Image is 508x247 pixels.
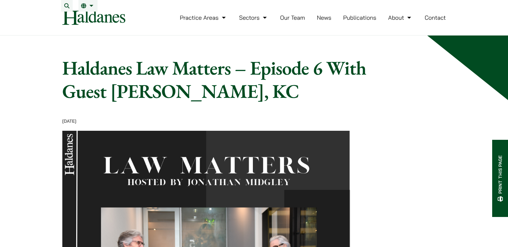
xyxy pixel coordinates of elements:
a: Our Team [280,14,305,21]
a: EN [81,3,95,8]
h1: Haldanes Law Matters – Episode 6 With Guest [PERSON_NAME], KC [62,56,398,103]
a: Publications [343,14,377,21]
img: Logo of Haldanes [62,10,125,25]
a: Contact [425,14,446,21]
a: About [388,14,413,21]
a: Practice Areas [180,14,227,21]
a: News [317,14,331,21]
time: [DATE] [62,118,77,124]
a: Sectors [239,14,268,21]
